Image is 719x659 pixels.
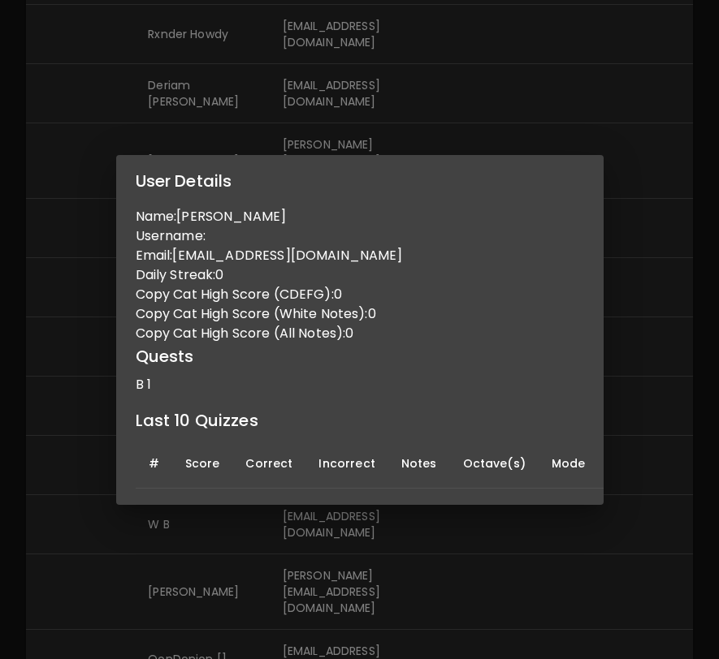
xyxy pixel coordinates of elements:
[136,375,584,394] p: B 1
[136,407,584,433] h6: Last 10 Quizzes
[232,439,305,489] th: Correct
[599,439,662,489] th: Note Count
[116,155,604,207] h2: User Details
[136,343,584,369] h6: Quests
[172,439,233,489] th: Score
[136,226,584,246] p: Username:
[136,265,584,285] p: Daily Streak: 0
[136,207,584,226] p: Name: [PERSON_NAME]
[388,439,450,489] th: Notes
[450,439,539,489] th: Octave(s)
[539,439,599,489] th: Mode
[305,439,388,489] th: Incorrect
[136,285,584,304] p: Copy Cat High Score (CDEFG): 0
[136,246,584,265] p: Email: [EMAIL_ADDRESS][DOMAIN_NAME]
[136,304,584,324] p: Copy Cat High Score (White Notes): 0
[136,324,584,343] p: Copy Cat High Score (All Notes): 0
[136,439,172,489] th: #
